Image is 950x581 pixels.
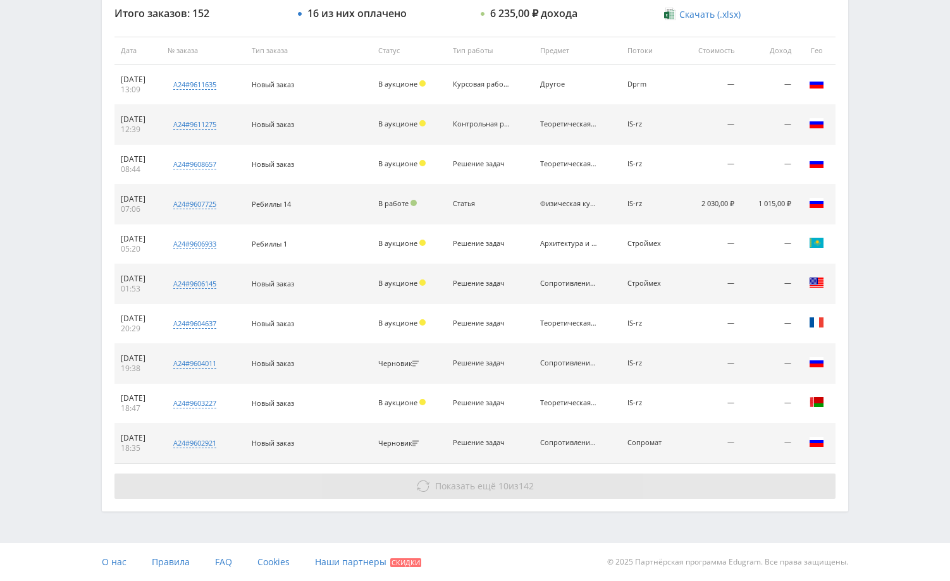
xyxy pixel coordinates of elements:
[378,199,409,208] span: В работе
[315,556,386,568] span: Наши партнеры
[453,279,510,288] div: Решение задач
[453,200,510,208] div: Статья
[540,200,597,208] div: Физическая культура
[173,358,216,369] div: a24#9604011
[252,319,294,328] span: Новый заказ
[679,264,740,304] td: —
[245,37,372,65] th: Тип заказа
[114,474,836,499] button: Показать ещё 10из142
[121,324,155,334] div: 20:29
[809,355,824,370] img: rus.png
[410,200,417,206] span: Подтвержден
[121,125,155,135] div: 12:39
[741,105,798,145] td: —
[252,199,291,209] span: Ребиллы 14
[627,439,674,447] div: Сопромат
[679,304,740,344] td: —
[102,543,126,581] a: О нас
[121,284,155,294] div: 01:53
[252,398,294,408] span: Новый заказ
[741,145,798,185] td: —
[121,364,155,374] div: 19:38
[419,399,426,405] span: Холд
[378,79,417,89] span: В аукционе
[215,556,232,568] span: FAQ
[121,85,155,95] div: 13:09
[679,424,740,463] td: —
[152,543,190,581] a: Правила
[102,556,126,568] span: О нас
[540,399,597,407] div: Теоретическая механика
[252,159,294,169] span: Новый заказ
[741,304,798,344] td: —
[453,439,510,447] div: Решение задач
[173,119,216,130] div: a24#9611275
[627,240,674,248] div: Строймех
[307,8,407,19] div: 16 из них оплачено
[540,160,597,168] div: Теоретическая механика
[121,314,155,324] div: [DATE]
[257,543,290,581] a: Cookies
[419,160,426,166] span: Холд
[315,543,421,581] a: Наши партнеры Скидки
[809,275,824,290] img: usa.png
[621,37,680,65] th: Потоки
[798,37,836,65] th: Гео
[809,76,824,91] img: rus.png
[664,8,675,20] img: xlsx
[809,116,824,131] img: rus.png
[627,279,674,288] div: Строймех
[453,80,510,89] div: Курсовая работа
[453,359,510,367] div: Решение задач
[378,398,417,407] span: В аукционе
[252,239,287,248] span: Ребиллы 1
[252,358,294,368] span: Новый заказ
[121,114,155,125] div: [DATE]
[809,156,824,171] img: rus.png
[435,480,534,492] span: из
[173,159,216,169] div: a24#9608657
[741,424,798,463] td: —
[215,543,232,581] a: FAQ
[741,344,798,384] td: —
[252,119,294,129] span: Новый заказ
[378,318,417,327] span: В аукционе
[664,8,740,21] a: Скачать (.xlsx)
[540,240,597,248] div: Архитектура и строительство
[173,279,216,289] div: a24#9606145
[453,120,510,128] div: Контрольная работа
[114,37,161,65] th: Дата
[481,543,848,581] div: © 2025 Партнёрская программа Edugram. Все права защищены.
[679,344,740,384] td: —
[741,224,798,264] td: —
[627,160,674,168] div: IS-rz
[540,359,597,367] div: Сопротивление материалов
[173,80,216,90] div: a24#9611635
[378,159,417,168] span: В аукционе
[679,37,740,65] th: Стоимость
[447,37,534,65] th: Тип работы
[809,394,824,410] img: blr.png
[741,37,798,65] th: Доход
[378,439,422,448] div: Черновик
[540,439,597,447] div: Сопротивление материалов
[252,438,294,448] span: Новый заказ
[490,8,577,19] div: 6 235,00 ₽ дохода
[173,398,216,408] div: a24#9603227
[419,240,426,246] span: Холд
[741,185,798,224] td: 1 015,00 ₽
[378,119,417,128] span: В аукционе
[121,403,155,413] div: 18:47
[679,9,741,20] span: Скачать (.xlsx)
[173,239,216,249] div: a24#9606933
[540,120,597,128] div: Теоретическая механика
[173,438,216,448] div: a24#9602921
[378,278,417,288] span: В аукционе
[498,480,509,492] span: 10
[121,234,155,244] div: [DATE]
[453,319,510,327] div: Решение задач
[540,279,597,288] div: Сопротивление материалов
[152,556,190,568] span: Правила
[378,238,417,248] span: В аукционе
[161,37,245,65] th: № заказа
